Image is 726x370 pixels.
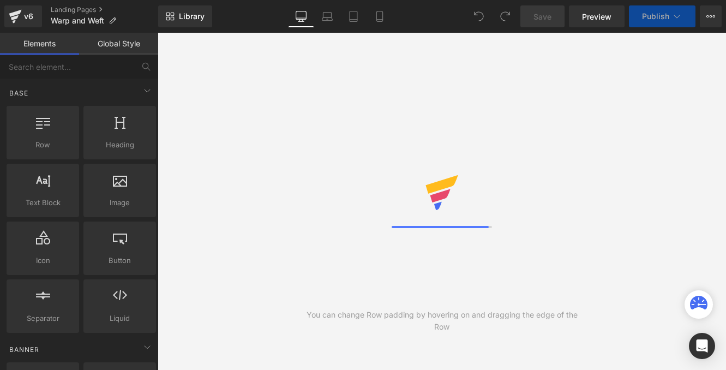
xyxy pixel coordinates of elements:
[569,5,625,27] a: Preview
[10,313,76,324] span: Separator
[8,344,40,355] span: Banner
[10,139,76,151] span: Row
[10,255,76,266] span: Icon
[179,11,205,21] span: Library
[4,5,42,27] a: v6
[494,5,516,27] button: Redo
[689,333,715,359] div: Open Intercom Messenger
[87,313,153,324] span: Liquid
[288,5,314,27] a: Desktop
[51,16,104,25] span: Warp and Weft
[8,88,29,98] span: Base
[533,11,551,22] span: Save
[51,5,158,14] a: Landing Pages
[300,309,584,333] div: You can change Row padding by hovering on and dragging the edge of the Row
[700,5,722,27] button: More
[314,5,340,27] a: Laptop
[87,197,153,208] span: Image
[340,5,367,27] a: Tablet
[642,12,669,21] span: Publish
[87,139,153,151] span: Heading
[582,11,611,22] span: Preview
[79,33,158,55] a: Global Style
[87,255,153,266] span: Button
[10,197,76,208] span: Text Block
[22,9,35,23] div: v6
[629,5,695,27] button: Publish
[468,5,490,27] button: Undo
[367,5,393,27] a: Mobile
[158,5,212,27] a: New Library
